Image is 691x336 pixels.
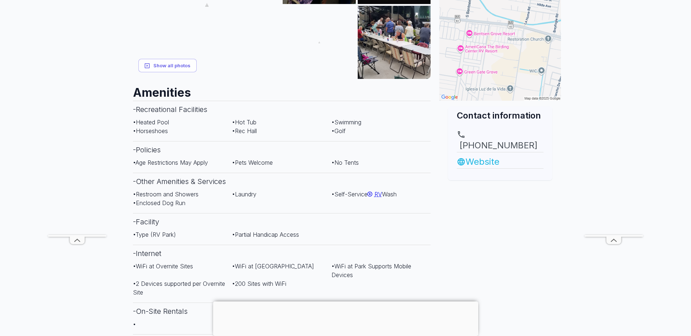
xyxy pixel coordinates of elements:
[585,17,643,235] iframe: Advertisement
[133,245,431,262] h3: - Internet
[232,231,299,238] span: • Partial Handicap Access
[232,119,256,126] span: • Hot Tub
[331,263,411,279] span: • WiFi at Park Supports Mobile Devices
[48,17,106,235] iframe: Advertisement
[133,159,208,166] span: • Age Restrictions May Apply
[368,191,382,198] a: RV
[232,280,286,287] span: • 200 Sites with WiFi
[133,280,225,296] span: • 2 Devices supported per Overnite Site
[133,101,431,118] h3: - Recreational Facilities
[133,320,136,328] span: •
[283,6,356,79] img: AAcXr8oa_ekWrYY3u_0OTqDg98c1cLcSG4DBB0rT2NgqDQxs2A6KxKoBd41PL84XyrJm6V6lqmbTrZhO44QVwjukGDkCKR1FE...
[133,79,431,101] h2: Amenities
[133,213,431,230] h3: - Facility
[133,199,185,207] span: • Enclosed Dog Run
[133,119,169,126] span: • Heated Pool
[331,191,397,198] span: • Self-Service Wash
[374,191,382,198] span: RV
[331,119,361,126] span: • Swimming
[457,130,543,152] a: [PHONE_NUMBER]
[133,303,431,320] h3: - On-Site Rentals
[358,6,431,79] img: AAcXr8puoyF6BQe4puJYsFlTHT-K_GEJqEAsZvB3jW6CQPSX-6roCFG0ziN5tkehbZxntWv6xidhEUSc1FoUrpykQR5j8qm3i...
[133,141,431,158] h3: - Policies
[232,191,256,198] span: • Laundry
[232,263,314,270] span: • WiFi at [GEOGRAPHIC_DATA]
[133,127,168,135] span: • Horseshoes
[138,59,197,72] button: Show all photos
[133,191,199,198] span: • Restroom and Showers
[133,231,176,238] span: • Type (RV Park)
[457,109,543,121] h2: Contact information
[133,263,193,270] span: • WiFi at Overnite Sites
[457,155,543,168] a: Website
[331,127,346,135] span: • Golf
[213,301,478,334] iframe: Advertisement
[439,180,561,271] iframe: Advertisement
[133,173,431,190] h3: - Other Amenities & Services
[331,159,359,166] span: • No Tents
[232,127,257,135] span: • Rec Hall
[232,159,273,166] span: • Pets Welcome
